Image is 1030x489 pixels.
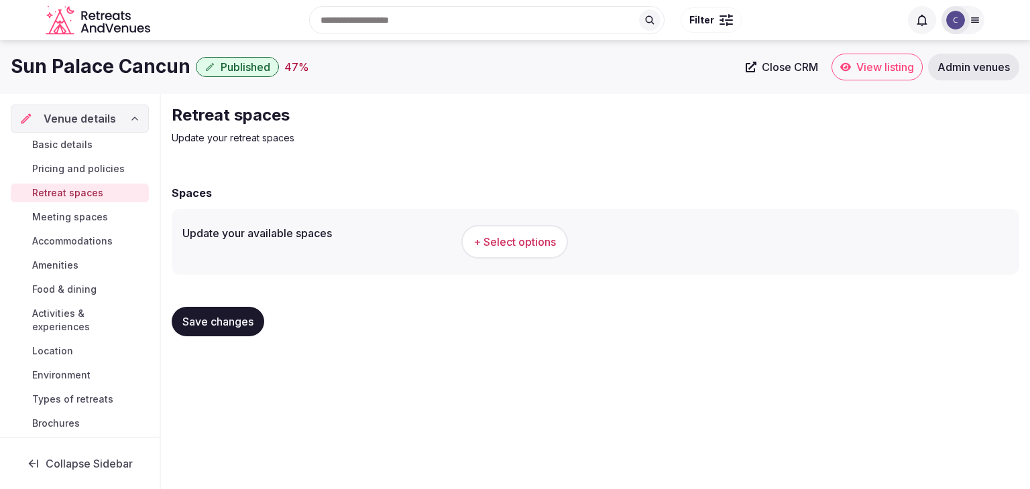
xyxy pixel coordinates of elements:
[46,5,153,36] a: Visit the homepage
[32,344,73,358] span: Location
[32,283,97,296] span: Food & dining
[11,342,149,360] a: Location
[46,5,153,36] svg: Retreats and Venues company logo
[946,11,965,29] img: Catherine Mesina
[32,259,78,272] span: Amenities
[46,457,133,470] span: Collapse Sidebar
[11,414,149,433] a: Brochures
[11,184,149,202] a: Retreat spaces
[284,59,309,75] div: 47 %
[284,59,309,75] button: 47%
[11,256,149,275] a: Amenities
[856,60,914,74] span: View listing
[44,111,116,127] span: Venue details
[11,208,149,226] a: Meeting spaces
[11,232,149,251] a: Accommodations
[461,225,568,259] button: + Select options
[937,60,1010,74] span: Admin venues
[32,393,113,406] span: Types of retreats
[738,54,826,80] a: Close CRM
[172,104,622,126] h2: Retreat spaces
[32,138,93,151] span: Basic details
[32,368,91,382] span: Environment
[762,60,818,74] span: Close CRM
[182,228,451,238] label: Update your available spaces
[689,13,714,27] span: Filter
[182,315,253,328] span: Save changes
[11,390,149,409] a: Types of retreats
[32,234,113,248] span: Accommodations
[11,280,149,299] a: Food & dining
[11,159,149,178] a: Pricing and policies
[11,54,190,80] h1: Sun Palace Cancun
[221,60,270,74] span: Published
[32,307,144,334] span: Activities & experiences
[473,234,556,249] span: + Select options
[11,366,149,385] a: Environment
[32,162,125,176] span: Pricing and policies
[32,186,103,200] span: Retreat spaces
[681,7,742,33] button: Filter
[11,135,149,154] a: Basic details
[832,54,923,80] a: View listing
[172,307,264,336] button: Save changes
[11,304,149,336] a: Activities & experiences
[196,57,279,77] button: Published
[11,449,149,478] button: Collapse Sidebar
[172,185,212,201] h2: Spaces
[32,210,108,224] span: Meeting spaces
[32,417,80,430] span: Brochures
[928,54,1019,80] a: Admin venues
[172,131,622,145] p: Update your retreat spaces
